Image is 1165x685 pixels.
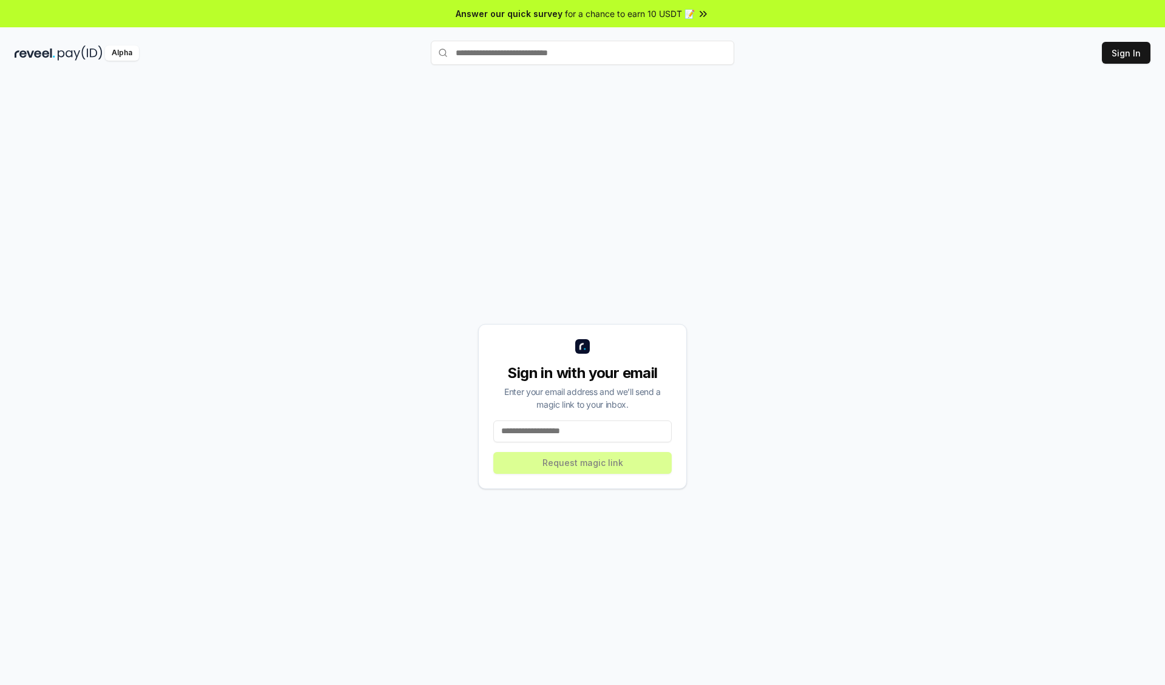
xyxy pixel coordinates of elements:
span: for a chance to earn 10 USDT 📝 [565,7,695,20]
img: pay_id [58,46,103,61]
span: Answer our quick survey [456,7,562,20]
button: Sign In [1102,42,1150,64]
div: Alpha [105,46,139,61]
div: Sign in with your email [493,363,672,383]
div: Enter your email address and we’ll send a magic link to your inbox. [493,385,672,411]
img: reveel_dark [15,46,55,61]
img: logo_small [575,339,590,354]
